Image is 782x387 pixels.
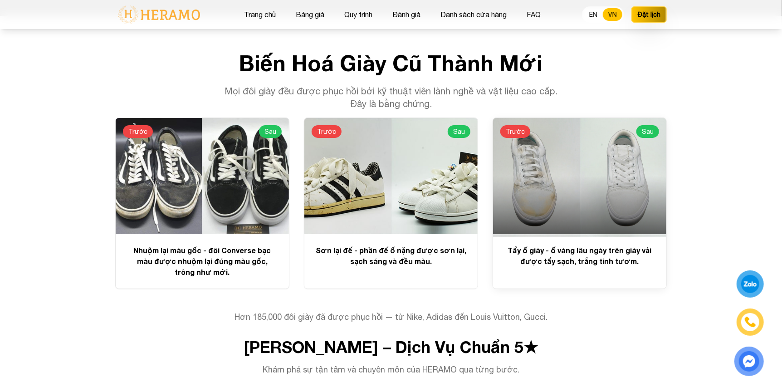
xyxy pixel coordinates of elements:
[123,125,153,138] span: Trước
[115,52,667,74] h2: Biến Hoá Giày Cũ Thành Mới
[239,363,543,376] p: Khám phá sự tận tâm và chuyên môn của HERAMO qua từng bước.
[737,309,763,335] a: phone-icon
[448,125,470,138] span: Sau
[312,125,342,138] span: Trước
[342,9,375,20] button: Quy trình
[500,125,530,138] span: Trước
[115,338,667,356] h3: [PERSON_NAME] – Dịch Vụ Chuẩn 5★
[584,8,603,21] button: EN
[390,9,423,20] button: Đánh giá
[217,85,565,110] p: Mọi đôi giày đều được phục hồi bởi kỹ thuật viên lành nghề và vật liệu cao cấp. Đây là bằng chứng.
[259,125,282,138] span: Sau
[241,9,279,20] button: Trang chủ
[315,245,467,267] p: Sơn lại đế - phần đế ố nặng được sơn lại, sạch sáng và đều màu.
[115,5,203,24] img: logo-with-text.png
[127,245,278,278] p: Nhuộm lại màu gốc - đôi Converse bạc màu được nhuộm lại đúng màu gốc, trông như mới.
[603,8,622,21] button: VN
[293,9,327,20] button: Bảng giá
[743,315,758,329] img: phone-icon
[636,125,659,138] span: Sau
[524,9,543,20] button: FAQ
[631,6,667,23] button: Đặt lịch
[504,245,655,267] p: Tẩy ố giày - ố vàng lâu ngày trên giày vải được tẩy sạch, trắng tinh tươm.
[115,311,667,323] p: Hơn 185,000 đôi giày đã được phục hồi — từ Nike, Adidas đến Louis Vuitton, Gucci.
[438,9,509,20] button: Danh sách cửa hàng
